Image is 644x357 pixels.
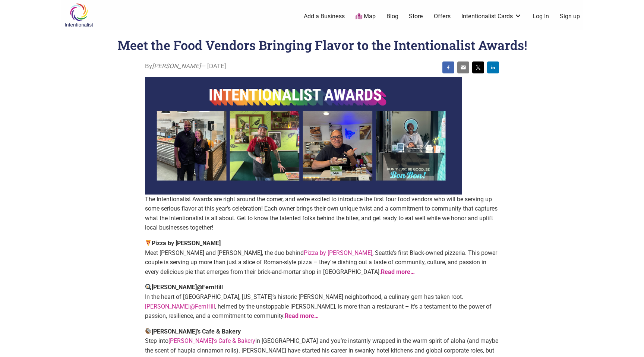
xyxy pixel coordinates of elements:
a: Store [409,12,423,20]
strong: Pizza by [PERSON_NAME] [145,240,221,247]
p: Meet [PERSON_NAME] and [PERSON_NAME], the duo behind , Seattle’s first Black-owned pizzeria. This... [145,238,499,277]
a: Add a Business [304,12,345,20]
a: [PERSON_NAME]’s Cafe & Bakery [168,337,255,344]
a: Pizza by [PERSON_NAME] [304,249,372,256]
h1: Meet the Food Vendors Bringing Flavor to the Intentionalist Awards! [117,37,527,53]
strong: [PERSON_NAME]@FernHill [145,284,223,291]
img: 🍳 [145,284,151,290]
img: email sharing button [460,64,466,70]
span: By — [DATE] [145,61,226,71]
a: Intentionalist Cards [461,12,522,20]
i: [PERSON_NAME] [152,62,201,70]
img: twitter sharing button [475,64,481,70]
p: The Intentionalist Awards are right around the corner, and we’re excited to introduce the first f... [145,195,499,233]
a: [PERSON_NAME]@FernHill [145,303,215,310]
a: Blog [386,12,398,20]
strong: [PERSON_NAME]’s Cafe & Bakery [145,328,241,335]
img: Intentionalist [61,3,97,27]
a: Log In [533,12,549,20]
img: facebook sharing button [445,64,451,70]
a: Read more… [285,312,319,319]
img: linkedin sharing button [490,64,496,70]
a: Map [356,12,376,21]
a: Sign up [560,12,580,20]
a: Offers [434,12,451,20]
img: 🍕 [145,240,151,246]
img: 🥥 [145,328,151,334]
p: In the heart of [GEOGRAPHIC_DATA], [US_STATE]’s historic [PERSON_NAME] neighborhood, a culinary g... [145,282,499,320]
a: Read more… [381,268,415,275]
